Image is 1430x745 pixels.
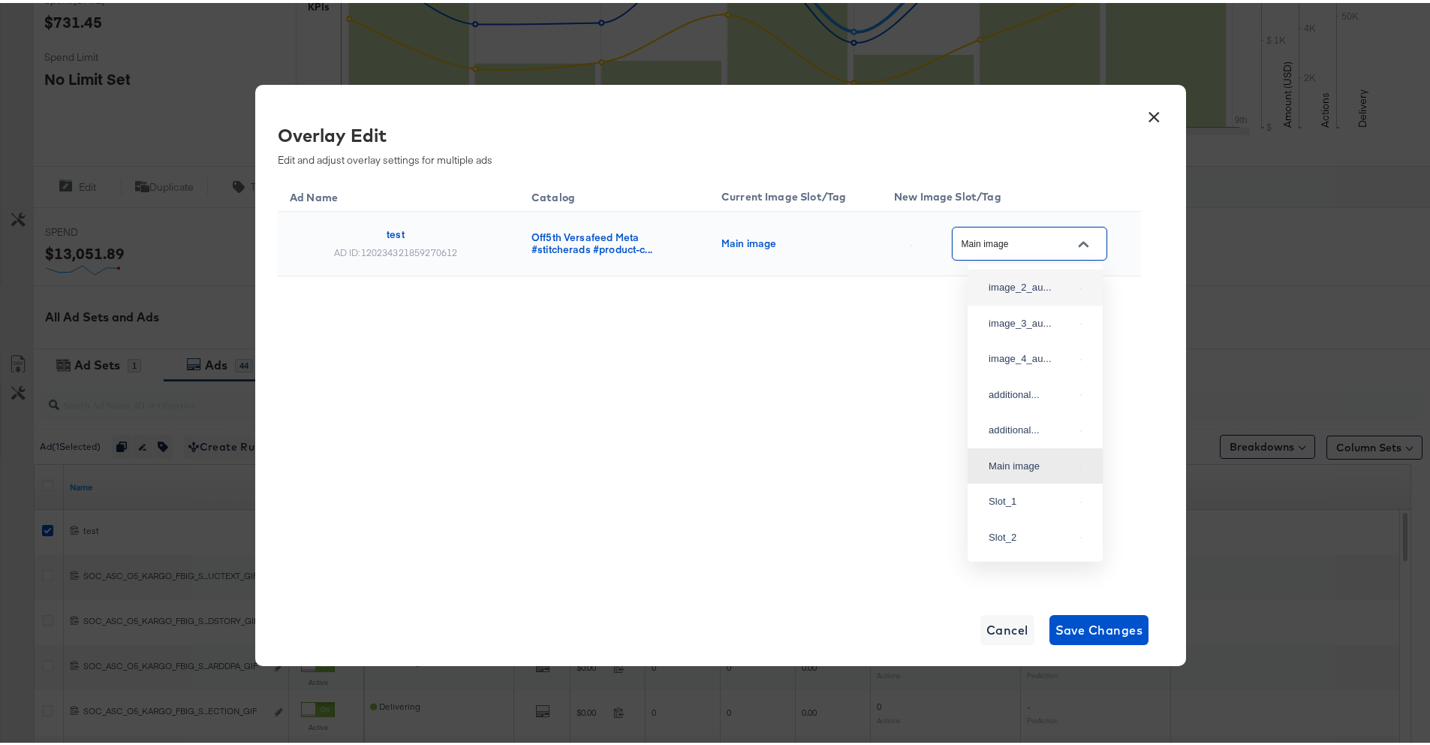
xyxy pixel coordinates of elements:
div: Off5th Versafeed Meta #stitcherads #product-c... [531,228,691,252]
button: Save Changes [1049,612,1149,642]
button: Close [1072,230,1094,252]
div: AD ID: 120234321859270612 [334,243,458,255]
th: Current Image Slot/Tag [709,175,882,209]
span: Cancel [986,617,1028,638]
div: additional... [989,385,1074,400]
div: Slot_2 [989,527,1074,542]
div: Main image [989,456,1074,471]
span: Ad Name [290,188,357,201]
th: New Image Slot/Tag [882,175,1141,209]
div: image_2_au... [989,277,1074,292]
div: image_3_au... [989,313,1074,328]
div: Overlay Edit [278,119,1130,145]
div: Slot_1 [989,491,1074,506]
div: Edit and adjust overlay settings for multiple ads [278,119,1130,164]
div: Main image [721,234,864,246]
div: image_4_au... [989,348,1074,363]
div: test [387,225,405,237]
span: Catalog [531,188,595,201]
span: Save Changes [1055,617,1143,638]
button: × [1140,97,1167,124]
button: Cancel [980,612,1034,642]
div: additional... [989,420,1074,435]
